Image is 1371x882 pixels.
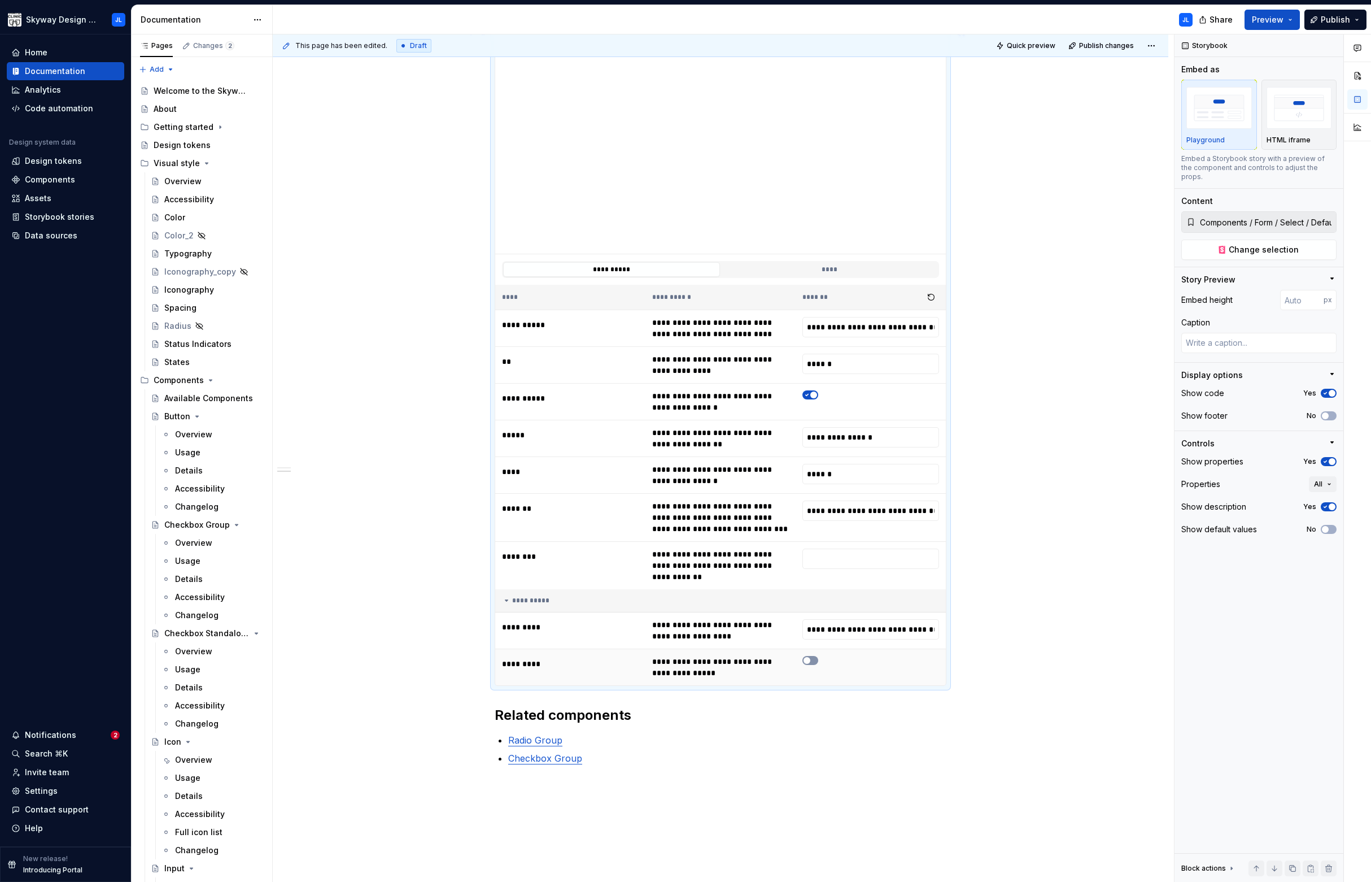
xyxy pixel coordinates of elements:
div: Contact support [25,804,89,815]
div: Welcome to the Skyway Design System! [154,85,247,97]
div: Overview [175,754,212,766]
a: Spacing [146,299,268,317]
div: Embed a Storybook story with a preview of the component and controls to adjust the props. [1181,154,1337,181]
span: Change selection [1229,244,1299,255]
div: Accessibility [164,194,214,205]
div: Usage [175,772,200,784]
div: Color [164,212,185,223]
div: Overview [175,646,212,657]
a: Checkbox Standalone [146,624,268,642]
div: Components [25,174,75,185]
div: Overview [175,429,212,440]
span: Share [1210,14,1233,25]
a: Overview [157,534,268,552]
div: Changes [193,41,234,50]
div: States [164,357,190,368]
div: Visual style [154,158,200,169]
a: Usage [157,444,268,462]
span: Publish [1321,14,1350,25]
a: Details [157,787,268,805]
a: Overview [157,751,268,769]
div: Help [25,823,43,834]
div: Block actions [1181,864,1226,873]
div: Storybook stories [25,211,94,223]
a: Accessibility [157,588,268,606]
div: Invite team [25,767,69,778]
div: Changelog [175,718,219,729]
div: Home [25,47,47,58]
div: Code automation [25,103,93,114]
div: Show default values [1181,524,1257,535]
a: Radio Group [508,735,562,746]
a: Details [157,462,268,480]
div: Design tokens [154,140,211,151]
div: Components [136,371,268,389]
a: Iconography_copy [146,263,268,281]
a: Settings [7,782,124,800]
div: Color_2 [164,230,194,241]
div: Display options [1181,370,1243,381]
div: Show footer [1181,410,1228,422]
div: Analytics [25,84,61,95]
div: Button [164,411,190,422]
div: Show description [1181,501,1246,512]
a: Invite team [7,763,124,781]
img: placeholder [1186,87,1252,128]
div: Checkbox Standalone [164,628,250,639]
div: Usage [175,664,200,675]
img: placeholder [1267,87,1332,128]
span: Draft [410,41,427,50]
a: Overview [146,172,268,190]
input: Auto [1280,290,1324,310]
button: Change selection [1181,240,1337,260]
a: Button [146,407,268,425]
div: Properties [1181,479,1220,490]
a: Accessibility [157,480,268,498]
div: Search ⌘K [25,748,68,759]
button: All [1309,476,1337,492]
div: Checkbox Group [164,519,230,531]
button: Skyway Design SystemJL [2,7,129,32]
a: Accessibility [146,190,268,208]
div: Details [175,573,203,585]
span: Publish changes [1079,41,1134,50]
div: Details [175,790,203,802]
p: New release! [23,854,68,863]
a: Components [7,171,124,189]
button: Search ⌘K [7,745,124,763]
div: Changelog [175,610,219,621]
a: Icon [146,733,268,751]
button: Publish changes [1065,38,1139,54]
div: Design tokens [25,155,82,167]
button: Quick preview [993,38,1060,54]
label: No [1307,411,1316,420]
span: Preview [1252,14,1283,25]
div: Content [1181,195,1213,207]
button: Publish [1304,10,1366,30]
a: Input [146,859,268,877]
a: Data sources [7,227,124,245]
div: Assets [25,193,51,204]
a: Storybook stories [7,208,124,226]
div: Block actions [1181,861,1236,876]
div: Story Preview [1181,274,1235,285]
div: Usage [175,447,200,458]
div: Embed as [1181,64,1220,75]
label: Yes [1303,457,1316,466]
button: Story Preview [1181,274,1337,285]
div: Getting started [154,121,213,133]
a: Code automation [7,99,124,118]
div: Documentation [141,14,247,25]
span: 2 [225,41,234,50]
img: 7d2f9795-fa08-4624-9490-5a3f7218a56a.png [8,13,21,27]
p: Introducing Portal [23,866,82,875]
a: Usage [157,661,268,679]
a: Design tokens [136,136,268,154]
a: Welcome to the Skyway Design System! [136,82,268,100]
div: Settings [25,785,58,797]
div: JL [115,15,122,24]
div: Details [175,682,203,693]
div: Pages [140,41,173,50]
a: About [136,100,268,118]
button: Display options [1181,370,1337,381]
